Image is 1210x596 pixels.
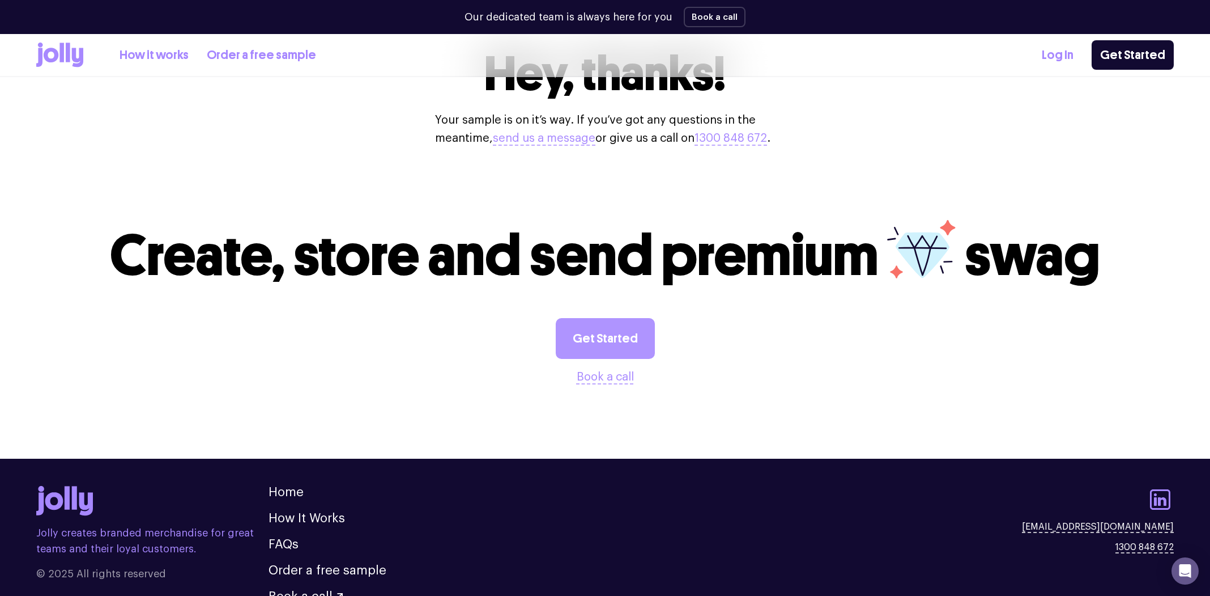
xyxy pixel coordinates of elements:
a: 1300 848 672 [695,133,767,144]
a: How It Works [269,512,345,525]
div: Open Intercom Messenger [1171,557,1199,585]
span: swag [965,221,1100,290]
a: Get Started [1092,40,1174,70]
p: Your sample is on it’s way. If you’ve got any questions in the meantime, or give us a call on . [435,111,775,147]
p: Jolly creates branded merchandise for great teams and their loyal customers. [36,525,269,557]
button: Book a call [684,7,745,27]
h1: Hey, thanks! [484,50,726,98]
a: Log In [1042,46,1073,65]
a: FAQs [269,538,299,551]
span: © 2025 All rights reserved [36,566,269,582]
a: 1300 848 672 [1115,540,1174,554]
button: send us a message [493,129,595,147]
a: Order a free sample [207,46,316,65]
a: Order a free sample [269,564,386,577]
span: Create, store and send premium [110,221,879,290]
a: Get Started [556,318,655,359]
p: Our dedicated team is always here for you [465,10,672,25]
button: Book a call [577,368,634,386]
a: How it works [120,46,189,65]
a: Home [269,486,304,498]
a: [EMAIL_ADDRESS][DOMAIN_NAME] [1022,520,1174,534]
